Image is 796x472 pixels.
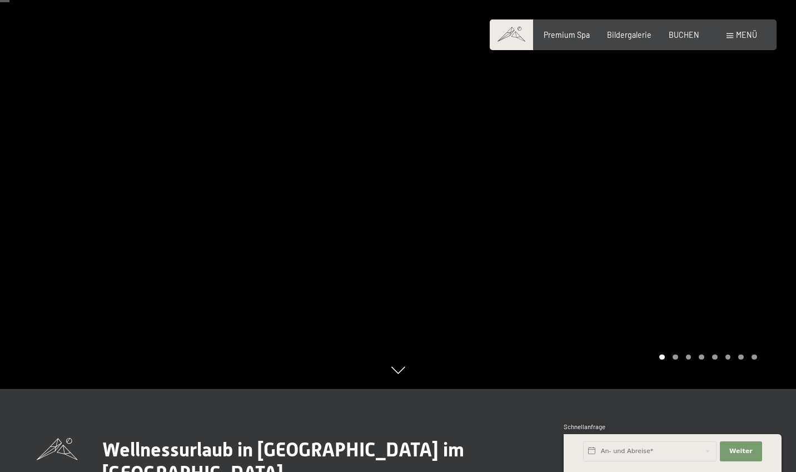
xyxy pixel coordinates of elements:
[736,30,757,40] span: Menü
[669,30,699,40] a: BUCHEN
[673,355,678,360] div: Carousel Page 2
[725,355,731,360] div: Carousel Page 6
[686,355,691,360] div: Carousel Page 3
[655,355,757,360] div: Carousel Pagination
[720,441,762,461] button: Weiter
[544,30,590,40] a: Premium Spa
[699,355,704,360] div: Carousel Page 4
[752,355,757,360] div: Carousel Page 8
[659,355,665,360] div: Carousel Page 1 (Current Slide)
[712,355,718,360] div: Carousel Page 5
[729,447,753,456] span: Weiter
[607,30,651,40] a: Bildergalerie
[738,355,744,360] div: Carousel Page 7
[564,423,605,430] span: Schnellanfrage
